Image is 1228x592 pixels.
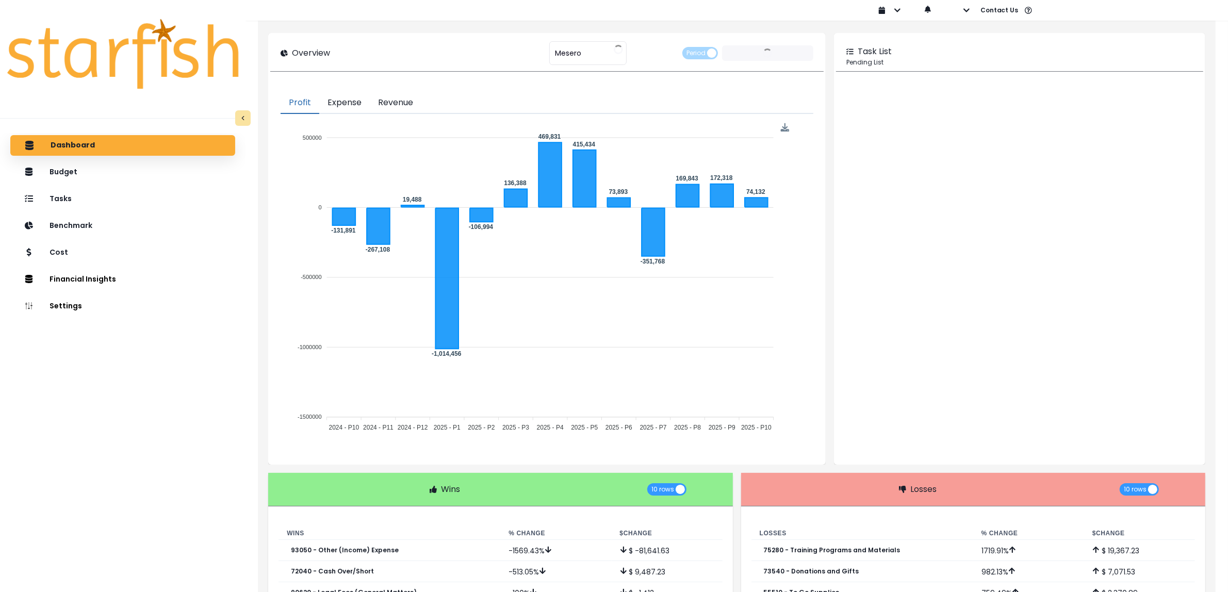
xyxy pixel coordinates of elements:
[537,424,564,431] tspan: 2025 - P4
[298,414,322,420] tspan: -1500000
[441,483,460,496] p: Wins
[709,424,735,431] tspan: 2025 - P9
[612,527,723,540] th: $ Change
[973,527,1084,540] th: % Change
[781,123,790,132] img: Download Profit
[281,92,319,114] button: Profit
[10,162,235,183] button: Budget
[319,92,370,114] button: Expense
[10,242,235,263] button: Cost
[10,189,235,209] button: Tasks
[500,561,611,582] td: -513.05 %
[910,483,937,496] p: Losses
[303,135,322,141] tspan: 500000
[10,216,235,236] button: Benchmark
[858,45,892,58] p: Task List
[846,58,1193,67] p: Pending List
[1084,540,1195,561] td: $ 19,367.23
[291,568,374,575] p: 72040 - Cash Over/Short
[292,47,330,59] p: Overview
[434,424,461,431] tspan: 2025 - P1
[612,540,723,561] td: $ -81,641.63
[398,424,428,431] tspan: 2024 - P12
[10,296,235,317] button: Settings
[319,204,322,210] tspan: 0
[10,269,235,290] button: Financial Insights
[279,527,500,540] th: Wins
[612,561,723,582] td: $ 9,487.23
[329,424,359,431] tspan: 2024 - P10
[571,424,598,431] tspan: 2025 - P5
[605,424,632,431] tspan: 2025 - P6
[742,424,772,431] tspan: 2025 - P10
[764,547,900,554] p: 75280 - Training Programs and Materials
[370,92,421,114] button: Revenue
[555,42,581,64] span: Mesero
[751,527,973,540] th: Losses
[764,568,859,575] p: 73540 - Donations and Gifts
[298,344,322,350] tspan: -1000000
[301,274,321,281] tspan: -500000
[651,483,674,496] span: 10 rows
[500,540,611,561] td: -1569.43 %
[50,194,72,203] p: Tasks
[640,424,667,431] tspan: 2025 - P7
[1084,527,1195,540] th: $ Change
[51,141,95,150] p: Dashboard
[973,540,1084,561] td: 1719.91 %
[50,168,77,176] p: Budget
[363,424,394,431] tspan: 2024 - P11
[502,424,529,431] tspan: 2025 - P3
[675,424,701,431] tspan: 2025 - P8
[500,527,611,540] th: % Change
[50,221,92,230] p: Benchmark
[1124,483,1147,496] span: 10 rows
[291,547,399,554] p: 93050 - Other (Income) Expense
[973,561,1084,582] td: 982.13 %
[468,424,495,431] tspan: 2025 - P2
[1084,561,1195,582] td: $ 7,071.53
[781,123,790,132] div: Menu
[10,135,235,156] button: Dashboard
[50,248,68,257] p: Cost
